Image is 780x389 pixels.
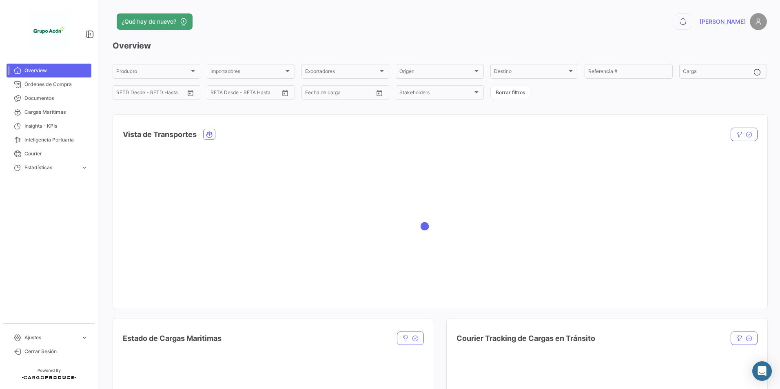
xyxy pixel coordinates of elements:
button: Open calendar [373,87,386,99]
span: Cargas Marítimas [24,108,88,116]
button: Borrar filtros [490,86,530,99]
span: [PERSON_NAME] [700,18,746,26]
h4: Vista de Transportes [123,129,197,140]
input: Desde [116,91,131,97]
a: Documentos [7,91,91,105]
img: 1f3d66c5-6a2d-4a07-a58d-3a8e9bbc88ff.jpeg [29,10,69,51]
div: Abrir Intercom Messenger [752,361,772,381]
span: Producto [116,70,189,75]
a: Cargas Marítimas [7,105,91,119]
span: Exportadores [305,70,378,75]
span: Origen [399,70,472,75]
button: Open calendar [279,87,291,99]
span: expand_more [81,164,88,171]
a: Courier [7,147,91,161]
input: Hasta [231,91,264,97]
h3: Overview [113,40,767,51]
a: Órdenes de Compra [7,77,91,91]
span: Estadísticas [24,164,78,171]
h4: Estado de Cargas Maritimas [123,333,222,344]
span: Cerrar Sesión [24,348,88,355]
span: Órdenes de Compra [24,81,88,88]
span: expand_more [81,334,88,341]
span: Inteligencia Portuaria [24,136,88,144]
span: Courier [24,150,88,157]
button: Open calendar [184,87,197,99]
button: Ocean [204,129,215,139]
a: Overview [7,64,91,77]
span: Overview [24,67,88,74]
button: ¿Qué hay de nuevo? [117,13,193,30]
input: Hasta [137,91,169,97]
img: placeholder-user.png [750,13,767,30]
span: Documentos [24,95,88,102]
span: Importadores [211,70,284,75]
a: Insights - KPIs [7,119,91,133]
input: Desde [305,91,320,97]
h4: Courier Tracking de Cargas en Tránsito [456,333,595,344]
span: ¿Qué hay de nuevo? [122,18,176,26]
input: Desde [211,91,225,97]
span: Stakeholders [399,91,472,97]
input: Hasta [326,91,358,97]
span: Insights - KPIs [24,122,88,130]
span: Ajustes [24,334,78,341]
a: Inteligencia Portuaria [7,133,91,147]
span: Destino [494,70,567,75]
